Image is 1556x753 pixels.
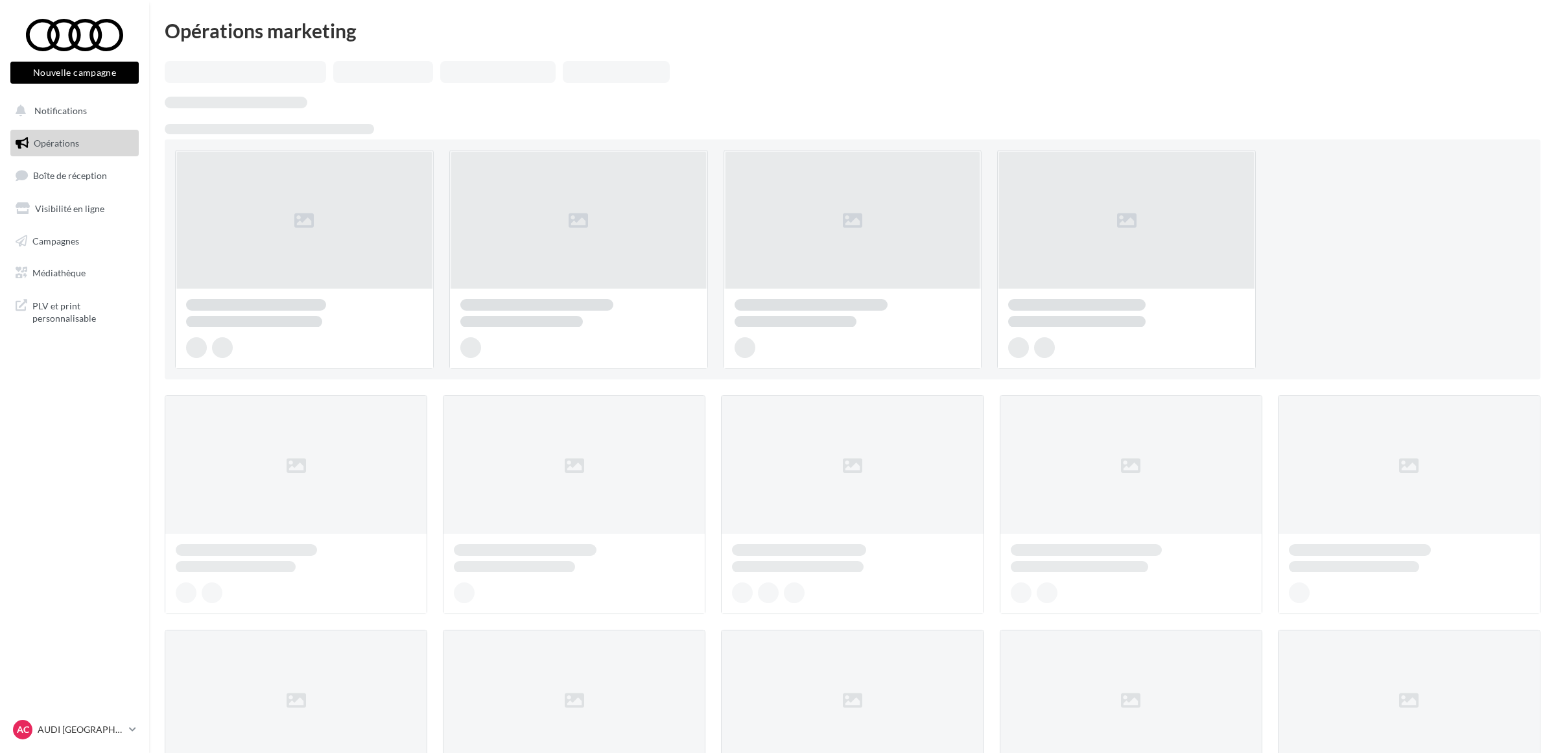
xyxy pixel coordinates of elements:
span: PLV et print personnalisable [32,297,134,325]
button: Nouvelle campagne [10,62,139,84]
a: Visibilité en ligne [8,195,141,222]
span: Campagnes [32,235,79,246]
span: AC [17,723,29,736]
a: Médiathèque [8,259,141,287]
div: Opérations marketing [165,21,1540,40]
span: Opérations [34,137,79,149]
a: Boîte de réception [8,161,141,189]
button: Notifications [8,97,136,125]
a: AC AUDI [GEOGRAPHIC_DATA] [10,717,139,742]
a: PLV et print personnalisable [8,292,141,330]
span: Visibilité en ligne [35,203,104,214]
span: Médiathèque [32,267,86,278]
p: AUDI [GEOGRAPHIC_DATA] [38,723,124,736]
span: Notifications [34,105,87,116]
a: Campagnes [8,228,141,255]
span: Boîte de réception [33,170,107,181]
a: Opérations [8,130,141,157]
